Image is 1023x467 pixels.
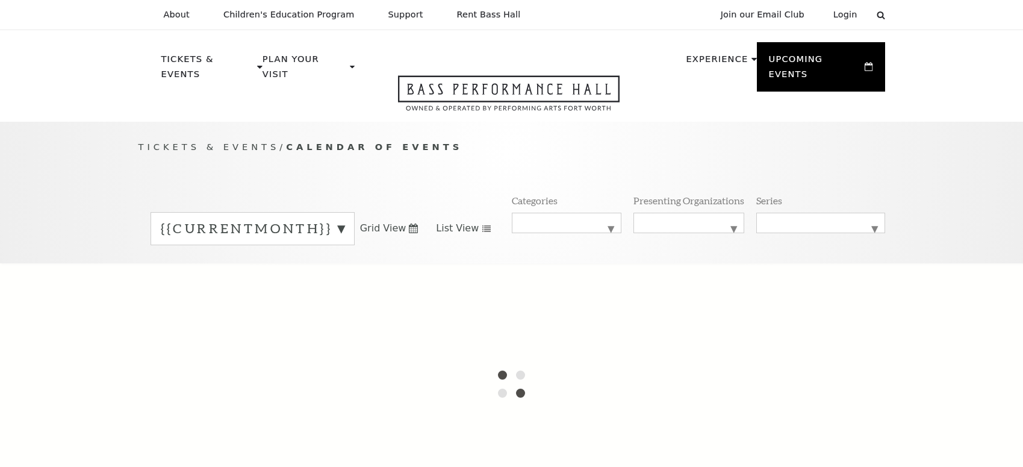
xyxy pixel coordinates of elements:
p: Series [756,194,782,207]
span: List View [436,222,479,235]
p: Tickets & Events [161,52,255,89]
span: Tickets & Events [138,142,280,152]
p: Presenting Organizations [633,194,744,207]
p: Support [388,10,423,20]
p: Upcoming Events [769,52,862,89]
p: Children's Education Program [223,10,355,20]
p: / [138,140,885,155]
span: Calendar of Events [286,142,462,152]
span: Grid View [360,222,406,235]
label: {{currentMonth}} [161,219,344,238]
p: Plan Your Visit [263,52,347,89]
p: Categories [512,194,558,207]
p: Experience [686,52,748,74]
p: Rent Bass Hall [457,10,521,20]
p: About [164,10,190,20]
